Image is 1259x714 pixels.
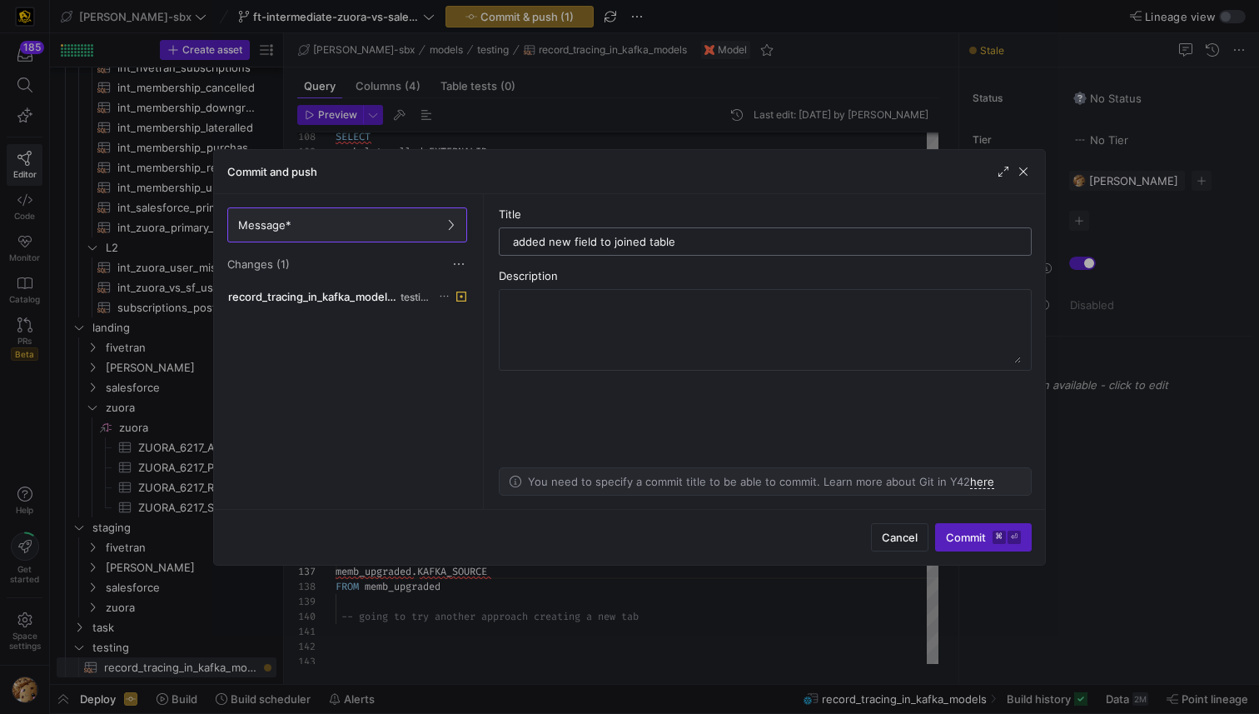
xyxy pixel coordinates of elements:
[499,269,1032,282] div: Description
[227,257,290,271] span: Changes (1)
[946,531,1021,544] span: Commit
[224,286,470,307] button: record_tracing_in_kafka_models.sqltesting
[227,207,467,242] button: Message*
[227,165,317,178] h3: Commit and push
[499,207,521,221] span: Title
[1008,531,1021,544] kbd: ⏎
[935,523,1032,552] button: Commit⌘⏎
[401,292,430,303] span: testing
[882,531,918,544] span: Cancel
[993,531,1006,544] kbd: ⌘
[528,475,994,488] p: You need to specify a commit title to be able to commit. Learn more about Git in Y42
[871,523,928,552] button: Cancel
[238,218,291,232] span: Message*
[970,475,994,489] a: here
[228,290,397,303] span: record_tracing_in_kafka_models.sql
